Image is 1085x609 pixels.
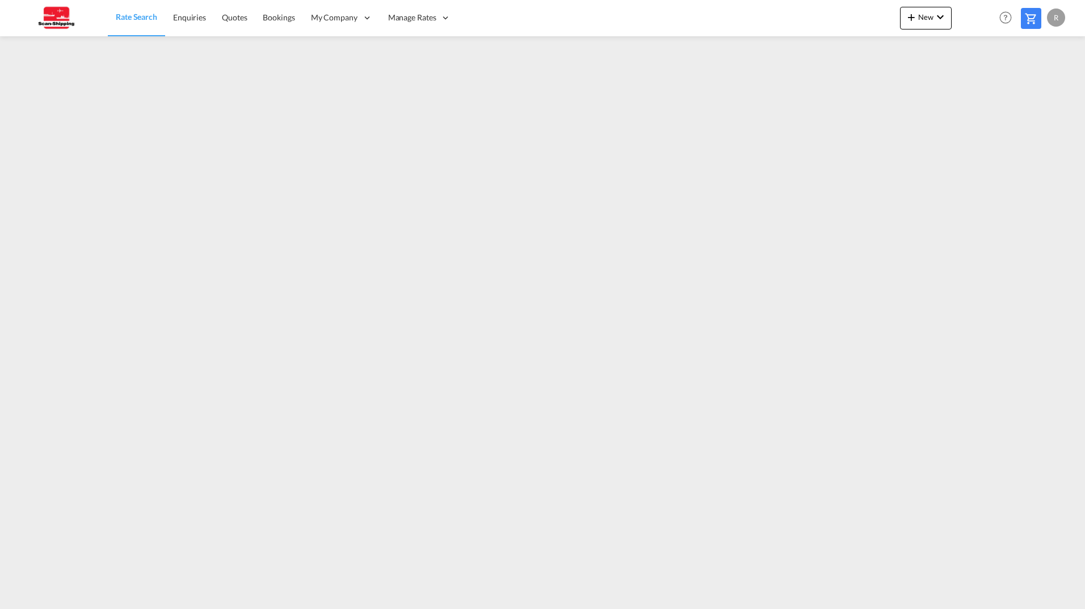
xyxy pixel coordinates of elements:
[1047,9,1065,27] div: R
[311,12,358,23] span: My Company
[996,8,1015,27] span: Help
[905,12,947,22] span: New
[116,12,157,22] span: Rate Search
[263,12,295,22] span: Bookings
[996,8,1021,28] div: Help
[933,10,947,24] md-icon: icon-chevron-down
[173,12,206,22] span: Enquiries
[905,10,918,24] md-icon: icon-plus 400-fg
[17,5,94,31] img: 123b615026f311ee80dabbd30bc9e10f.jpg
[900,7,952,29] button: icon-plus 400-fgNewicon-chevron-down
[388,12,436,23] span: Manage Rates
[222,12,247,22] span: Quotes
